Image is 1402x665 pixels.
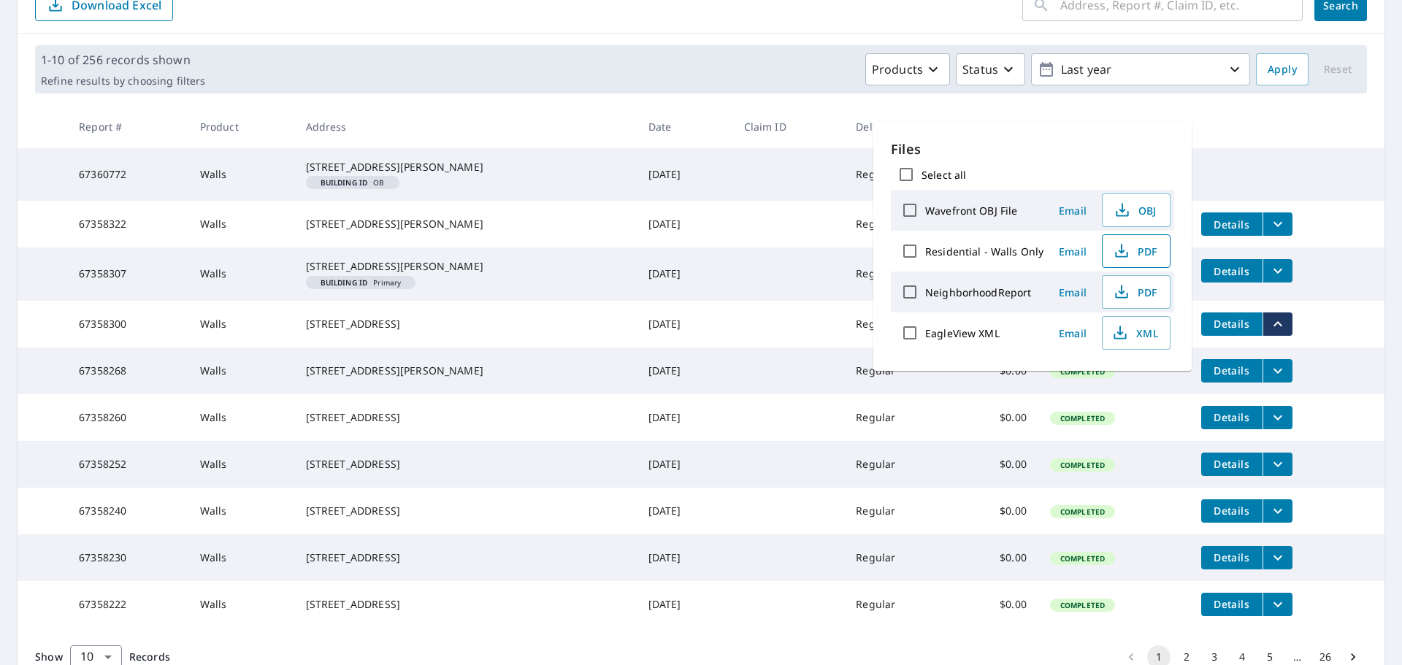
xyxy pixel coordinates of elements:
[306,160,625,174] div: [STREET_ADDRESS][PERSON_NAME]
[1263,406,1292,429] button: filesDropdownBtn-67358260
[637,105,732,148] th: Date
[188,441,294,488] td: Walls
[732,105,845,148] th: Claim ID
[844,105,953,148] th: Delivery
[925,245,1043,258] label: Residential - Walls Only
[1102,316,1171,350] button: XML
[67,488,188,534] td: 67358240
[1201,359,1263,383] button: detailsBtn-67358268
[925,204,1017,218] label: Wavefront OBJ File
[844,488,953,534] td: Regular
[637,534,732,581] td: [DATE]
[1201,212,1263,236] button: detailsBtn-67358322
[1055,245,1090,258] span: Email
[1286,650,1309,664] div: …
[953,488,1038,534] td: $0.00
[844,247,953,300] td: Regular
[637,247,732,300] td: [DATE]
[1051,413,1114,423] span: Completed
[1263,593,1292,616] button: filesDropdownBtn-67358222
[1055,204,1090,218] span: Email
[306,364,625,378] div: [STREET_ADDRESS][PERSON_NAME]
[1263,499,1292,523] button: filesDropdownBtn-67358240
[953,441,1038,488] td: $0.00
[865,53,950,85] button: Products
[1031,53,1250,85] button: Last year
[41,51,205,69] p: 1-10 of 256 records shown
[1263,312,1292,336] button: filesDropdownBtn-67358300
[1268,61,1297,79] span: Apply
[306,410,625,425] div: [STREET_ADDRESS]
[188,247,294,300] td: Walls
[188,105,294,148] th: Product
[1049,199,1096,222] button: Email
[1201,499,1263,523] button: detailsBtn-67358240
[1051,600,1114,610] span: Completed
[844,441,953,488] td: Regular
[953,581,1038,628] td: $0.00
[188,201,294,247] td: Walls
[67,394,188,441] td: 67358260
[1201,453,1263,476] button: detailsBtn-67358252
[844,534,953,581] td: Regular
[637,301,732,347] td: [DATE]
[1201,259,1263,282] button: detailsBtn-67358307
[1051,460,1114,470] span: Completed
[306,217,625,231] div: [STREET_ADDRESS][PERSON_NAME]
[844,581,953,628] td: Regular
[312,279,410,286] span: Primary
[637,488,732,534] td: [DATE]
[1201,312,1263,336] button: detailsBtn-67358300
[1111,242,1158,260] span: PDF
[321,179,368,186] em: Building ID
[1210,410,1254,424] span: Details
[188,534,294,581] td: Walls
[1210,597,1254,611] span: Details
[1111,324,1158,342] span: XML
[844,201,953,247] td: Regular
[844,301,953,347] td: Regular
[129,650,170,664] span: Records
[872,61,923,78] p: Products
[1210,264,1254,278] span: Details
[67,347,188,394] td: 67358268
[1201,546,1263,569] button: detailsBtn-67358230
[306,597,625,612] div: [STREET_ADDRESS]
[1201,593,1263,616] button: detailsBtn-67358222
[67,105,188,148] th: Report #
[1263,259,1292,282] button: filesDropdownBtn-67358307
[1111,201,1158,219] span: OBJ
[953,105,1038,148] th: Cost
[962,61,998,78] p: Status
[891,139,1174,159] p: Files
[637,581,732,628] td: [DATE]
[306,317,625,331] div: [STREET_ADDRESS]
[1201,406,1263,429] button: detailsBtn-67358260
[637,148,732,201] td: [DATE]
[312,179,394,186] span: OB
[1210,457,1254,471] span: Details
[306,457,625,472] div: [STREET_ADDRESS]
[306,259,625,274] div: [STREET_ADDRESS][PERSON_NAME]
[35,650,63,664] span: Show
[1055,326,1090,340] span: Email
[1210,218,1254,231] span: Details
[188,581,294,628] td: Walls
[1210,317,1254,331] span: Details
[922,168,966,182] label: Select all
[1102,234,1171,268] button: PDF
[1256,53,1309,85] button: Apply
[188,488,294,534] td: Walls
[1263,453,1292,476] button: filesDropdownBtn-67358252
[67,534,188,581] td: 67358230
[1051,507,1114,517] span: Completed
[1263,359,1292,383] button: filesDropdownBtn-67358268
[188,394,294,441] td: Walls
[1055,285,1090,299] span: Email
[67,301,188,347] td: 67358300
[306,550,625,565] div: [STREET_ADDRESS]
[1049,240,1096,263] button: Email
[925,285,1031,299] label: NeighborhoodReport
[637,441,732,488] td: [DATE]
[1102,275,1171,309] button: PDF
